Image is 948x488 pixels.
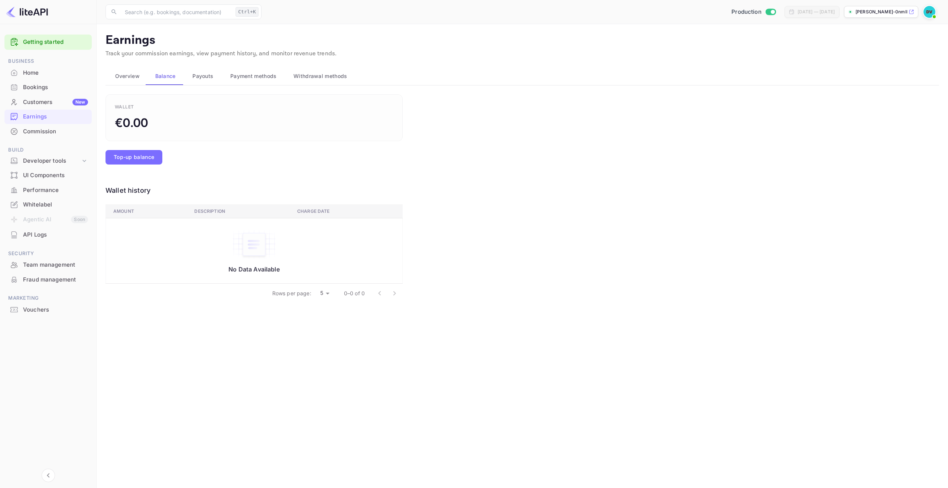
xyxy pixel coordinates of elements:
span: Build [4,146,92,154]
p: Track your commission earnings, view payment history, and monitor revenue trends. [105,49,939,58]
span: Business [4,57,92,65]
th: Description [188,204,291,218]
th: Charge date [291,204,403,218]
a: Team management [4,258,92,271]
div: Home [23,69,88,77]
a: Home [4,66,92,79]
button: Top-up balance [105,150,162,165]
a: Bookings [4,80,92,94]
div: Performance [23,186,88,195]
div: Developer tools [4,154,92,167]
span: Overview [115,72,140,81]
a: Getting started [23,38,88,46]
div: Switch to Sandbox mode [728,8,779,16]
div: Fraud management [23,276,88,284]
div: CustomersNew [4,95,92,110]
div: Wallet history [105,185,403,195]
a: API Logs [4,228,92,241]
p: No Data Available [113,266,395,273]
span: Payouts [192,72,213,81]
a: Vouchers [4,303,92,316]
div: UI Components [4,168,92,183]
p: 0–0 of 0 [344,289,365,297]
p: [PERSON_NAME]-0nmll.... [856,9,907,15]
a: Fraud management [4,273,92,286]
a: Performance [4,183,92,197]
div: Earnings [4,110,92,124]
input: Search (e.g. bookings, documentation) [120,4,233,19]
div: Fraud management [4,273,92,287]
span: Security [4,250,92,258]
div: Bookings [4,80,92,95]
div: UI Components [23,171,88,180]
div: 5 [314,288,332,299]
div: Earnings [23,113,88,121]
a: Earnings [4,110,92,123]
p: Earnings [105,33,939,48]
div: Commission [4,124,92,139]
th: Amount [106,204,189,218]
table: a dense table [105,204,403,284]
div: [DATE] — [DATE] [798,9,835,15]
span: Withdrawal methods [293,72,347,81]
div: Wallet [115,104,134,110]
span: Balance [155,72,176,81]
div: Whitelabel [23,201,88,209]
span: Marketing [4,294,92,302]
div: Team management [23,261,88,269]
span: Payment methods [230,72,277,81]
div: Vouchers [23,306,88,314]
div: Commission [23,127,88,136]
img: empty-state-table.svg [232,229,276,260]
a: CustomersNew [4,95,92,109]
div: Ctrl+K [236,7,259,17]
div: Bookings [23,83,88,92]
div: Developer tools [23,157,81,165]
button: Collapse navigation [42,469,55,482]
a: Whitelabel [4,198,92,211]
div: Whitelabel [4,198,92,212]
div: scrollable auto tabs example [105,67,939,85]
span: Production [731,8,762,16]
div: Getting started [4,35,92,50]
a: UI Components [4,168,92,182]
div: Customers [23,98,88,107]
img: DAVID VELASQUEZ [923,6,935,18]
div: €0.00 [115,114,148,132]
div: API Logs [23,231,88,239]
div: Performance [4,183,92,198]
img: LiteAPI logo [6,6,48,18]
p: Rows per page: [272,289,311,297]
a: Commission [4,124,92,138]
div: New [72,99,88,105]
